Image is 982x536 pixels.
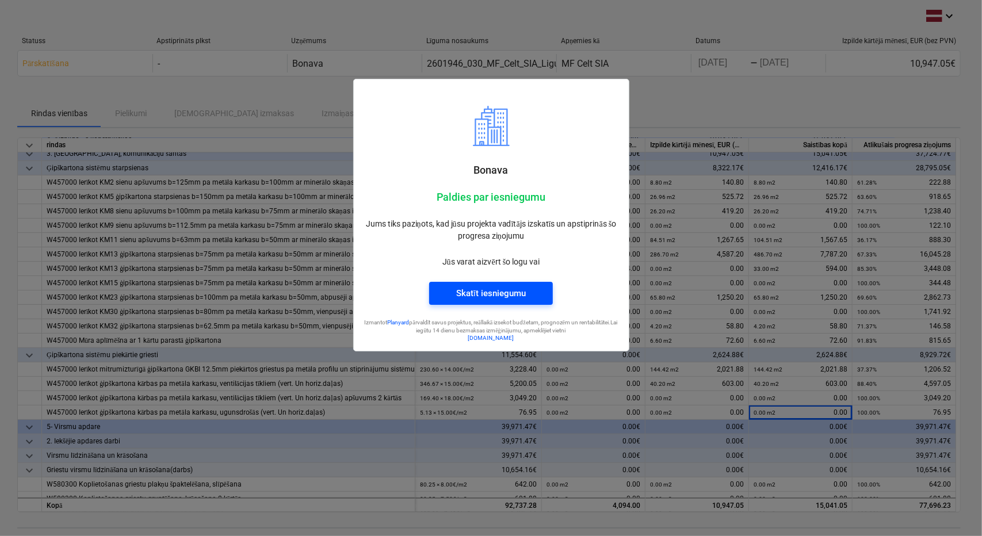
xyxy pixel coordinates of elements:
div: Skatīt iesniegumu [456,286,526,301]
button: Skatīt iesniegumu [429,282,553,305]
p: Paldies par iesniegumu [363,190,620,204]
p: Jūs varat aizvērt šo logu vai [363,256,620,268]
a: Planyard [387,319,409,326]
a: [DOMAIN_NAME] [468,335,514,341]
p: Bonava [363,163,620,177]
p: Izmantot pārvaldīt savus projektus, reāllaikā izsekot budžetam, prognozēm un rentabilitātei. Lai ... [363,319,620,334]
p: Jums tiks paziņots, kad jūsu projekta vadītājs izskatīs un apstiprinās šo progresa ziņojumu [363,218,620,242]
